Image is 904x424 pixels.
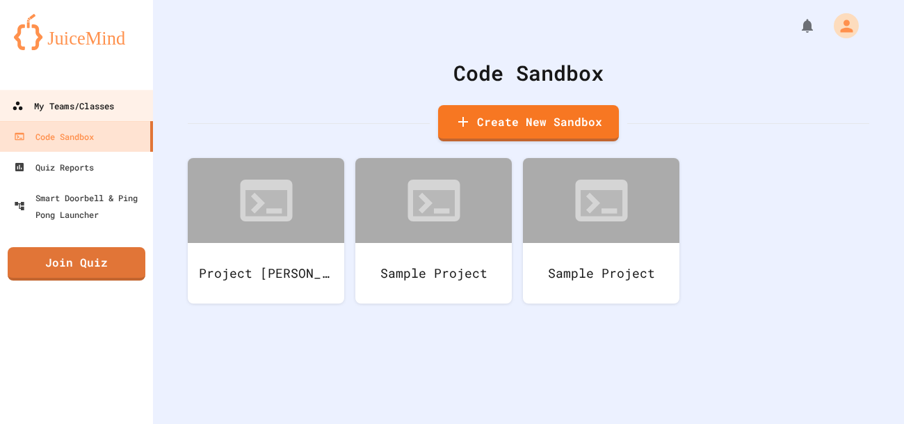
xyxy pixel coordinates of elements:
a: Join Quiz [8,247,145,281]
div: My Account [819,10,862,42]
a: Sample Project [355,158,512,304]
div: My Teams/Classes [12,97,114,115]
div: Code Sandbox [188,57,869,88]
a: Sample Project [523,158,679,304]
img: logo-orange.svg [14,14,139,50]
a: Create New Sandbox [438,105,619,141]
div: Sample Project [523,243,679,304]
div: Smart Doorbell & Ping Pong Launcher [14,189,147,223]
div: Project [PERSON_NAME] [188,243,344,304]
div: Code Sandbox [14,128,94,145]
div: Sample Project [355,243,512,304]
div: My Notifications [773,14,819,38]
a: Project [PERSON_NAME] [188,158,344,304]
div: Quiz Reports [14,159,94,175]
